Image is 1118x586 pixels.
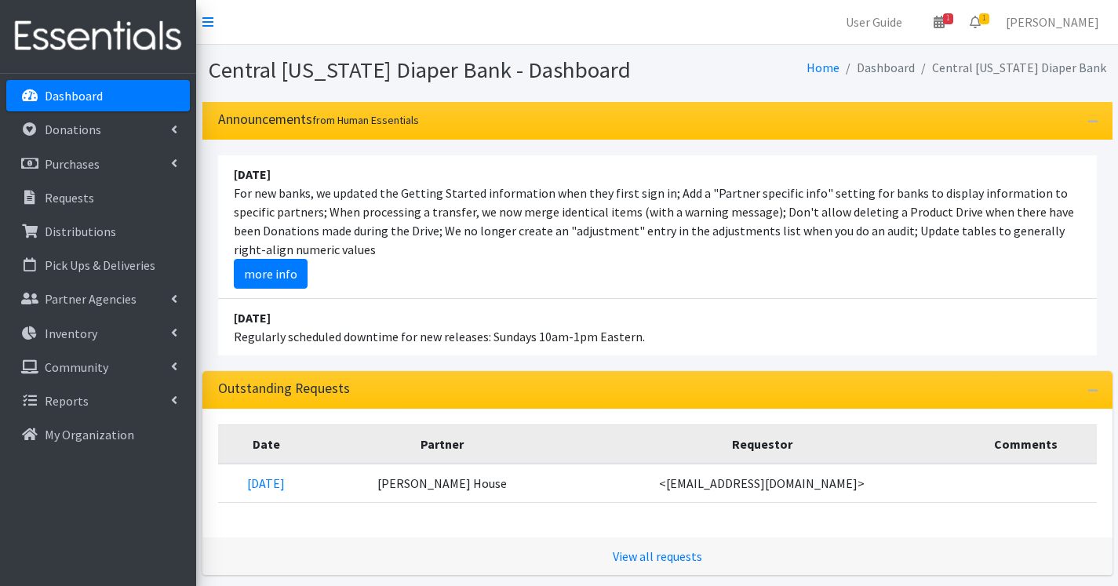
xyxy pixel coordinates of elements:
a: My Organization [6,419,190,450]
img: HumanEssentials [6,10,190,63]
p: Donations [45,122,101,137]
a: [PERSON_NAME] [993,6,1112,38]
a: Purchases [6,148,190,180]
a: View all requests [613,548,702,564]
a: User Guide [833,6,915,38]
li: Central [US_STATE] Diaper Bank [915,56,1106,79]
a: Distributions [6,216,190,247]
a: Home [807,60,839,75]
a: Reports [6,385,190,417]
strong: [DATE] [234,310,271,326]
a: Inventory [6,318,190,349]
span: 1 [979,13,989,24]
p: Inventory [45,326,97,341]
a: 1 [921,6,957,38]
th: Requestor [570,424,955,464]
a: Partner Agencies [6,283,190,315]
p: Requests [45,190,94,206]
h3: Outstanding Requests [218,380,350,397]
th: Comments [955,424,1096,464]
span: 1 [943,13,953,24]
a: Pick Ups & Deliveries [6,249,190,281]
h1: Central [US_STATE] Diaper Bank - Dashboard [209,56,652,84]
li: For new banks, we updated the Getting Started information when they first sign in; Add a "Partner... [218,155,1097,299]
p: Partner Agencies [45,291,137,307]
p: Community [45,359,108,375]
td: [PERSON_NAME] House [315,464,570,503]
p: My Organization [45,427,134,442]
a: [DATE] [247,475,285,491]
small: from Human Essentials [312,113,419,127]
p: Dashboard [45,88,103,104]
td: <[EMAIL_ADDRESS][DOMAIN_NAME]> [570,464,955,503]
p: Purchases [45,156,100,172]
p: Reports [45,393,89,409]
a: 1 [957,6,993,38]
p: Distributions [45,224,116,239]
a: more info [234,259,308,289]
p: Pick Ups & Deliveries [45,257,155,273]
a: Requests [6,182,190,213]
li: Dashboard [839,56,915,79]
a: Donations [6,114,190,145]
strong: [DATE] [234,166,271,182]
li: Regularly scheduled downtime for new releases: Sundays 10am-1pm Eastern. [218,299,1097,355]
a: Dashboard [6,80,190,111]
th: Partner [315,424,570,464]
h3: Announcements [218,111,419,128]
a: Community [6,351,190,383]
th: Date [218,424,315,464]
